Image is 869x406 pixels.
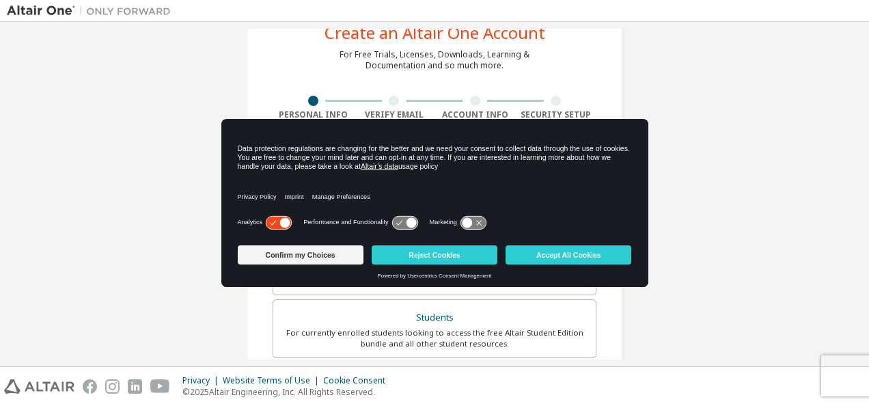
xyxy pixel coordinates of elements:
div: Security Setup [516,109,597,120]
img: facebook.svg [83,379,97,394]
div: Privacy [182,375,223,386]
div: Students [281,308,588,327]
img: instagram.svg [105,379,120,394]
img: youtube.svg [150,379,170,394]
img: Altair One [7,4,178,18]
img: linkedin.svg [128,379,142,394]
div: Personal Info [273,109,354,120]
div: Verify Email [354,109,435,120]
div: For currently enrolled students looking to access the free Altair Student Edition bundle and all ... [281,327,588,349]
div: Account Info [434,109,516,120]
img: altair_logo.svg [4,379,74,394]
p: © 2025 Altair Engineering, Inc. All Rights Reserved. [182,386,394,398]
div: For Free Trials, Licenses, Downloads, Learning & Documentation and so much more. [340,49,529,71]
div: Cookie Consent [323,375,394,386]
div: Create an Altair One Account [325,25,545,41]
div: Website Terms of Use [223,375,323,386]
